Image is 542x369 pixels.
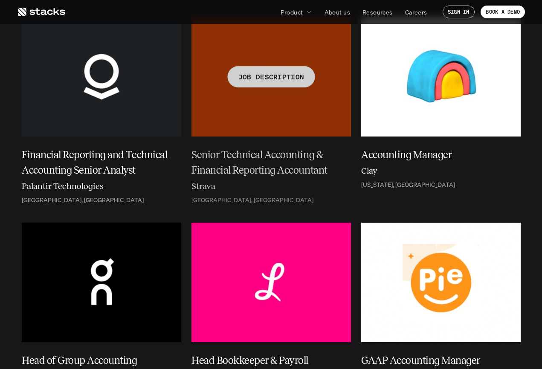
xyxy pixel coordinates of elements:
a: Head of Group Accounting [22,353,181,368]
p: [US_STATE], [GEOGRAPHIC_DATA] [361,181,455,189]
a: Senior Technical Accounting & Financial Reporting Accountant [191,147,351,178]
p: Resources [362,8,393,17]
a: Resources [357,4,398,20]
h6: Clay [361,164,377,177]
a: Head Bookkeeper & Payroll [191,353,351,368]
a: SIGN IN [443,6,475,18]
p: Careers [405,8,427,17]
a: [US_STATE], [GEOGRAPHIC_DATA] [361,181,521,189]
a: JOB DESCRIPTION [191,17,351,137]
p: Product [281,8,303,17]
a: Financial Reporting and Technical Accounting Senior Analyst [22,147,181,178]
h6: Strava [191,180,215,192]
a: BOOK A DEMO [481,6,525,18]
p: BOOK A DEMO [486,9,520,15]
h5: Senior Technical Accounting & Financial Reporting Accountant [191,147,341,178]
a: Accounting Manager [361,147,521,163]
a: [GEOGRAPHIC_DATA], [GEOGRAPHIC_DATA] [191,197,351,204]
a: Palantir Technologies [22,180,181,195]
p: JOB DESCRIPTION [238,71,304,83]
a: Careers [400,4,432,20]
a: About us [319,4,355,20]
a: [GEOGRAPHIC_DATA], [GEOGRAPHIC_DATA] [22,197,181,204]
h5: Head Bookkeeper & Payroll [191,353,341,368]
a: Strava [191,180,351,195]
p: [GEOGRAPHIC_DATA], [GEOGRAPHIC_DATA] [22,197,144,204]
h5: Financial Reporting and Technical Accounting Senior Analyst [22,147,171,178]
a: Privacy Policy [128,38,165,45]
p: About us [325,8,350,17]
p: [GEOGRAPHIC_DATA], [GEOGRAPHIC_DATA] [191,197,313,204]
h5: Accounting Manager [361,147,510,163]
a: GAAP Accounting Manager [361,353,521,368]
h5: GAAP Accounting Manager [361,353,510,368]
h6: Palantir Technologies [22,180,104,192]
a: Clay [361,164,521,180]
p: SIGN IN [448,9,470,15]
h5: Head of Group Accounting [22,353,171,368]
